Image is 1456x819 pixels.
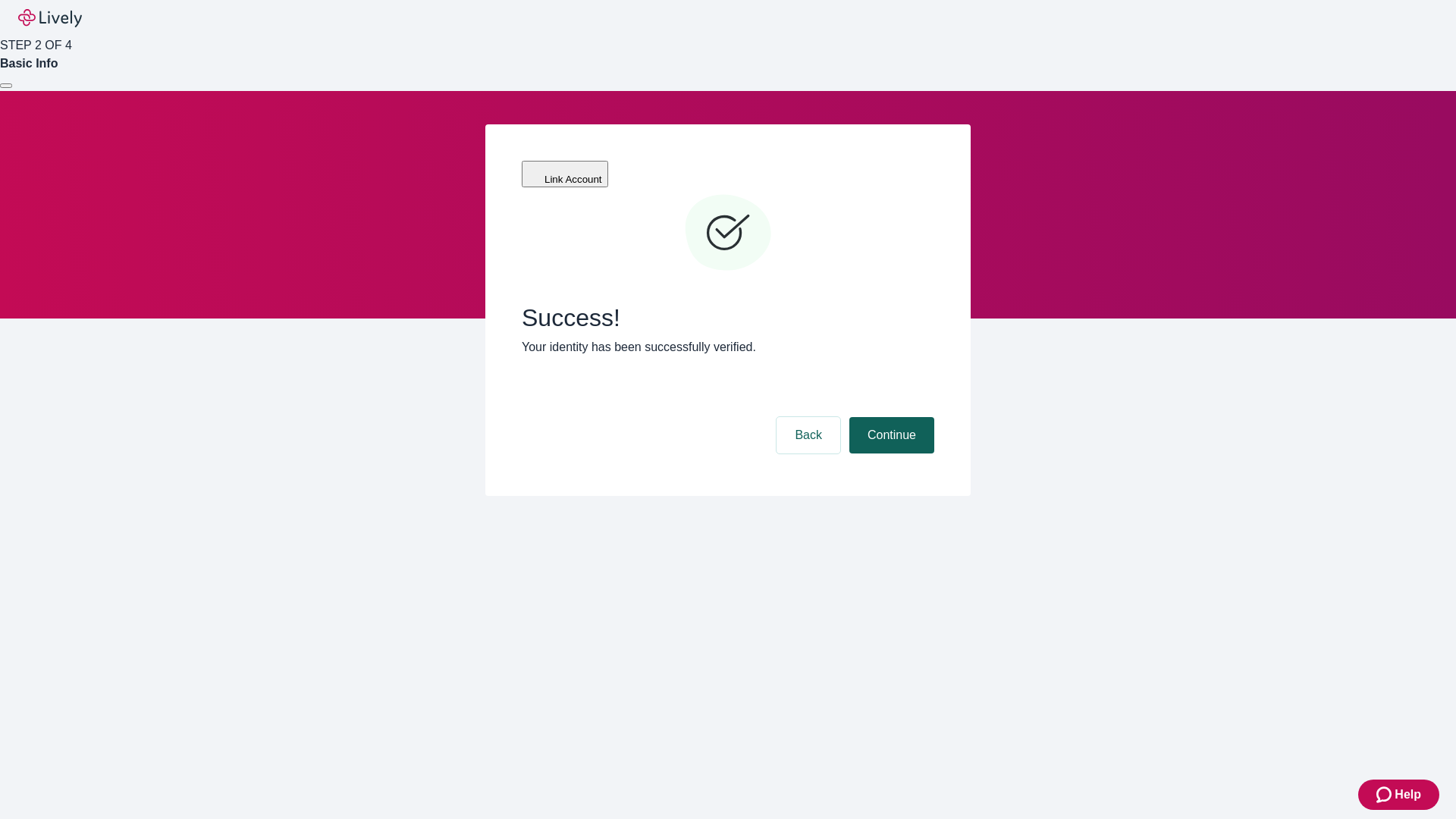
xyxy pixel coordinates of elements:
img: Lively [18,9,82,27]
svg: Checkmark icon [682,188,773,279]
button: Back [777,417,840,453]
svg: Zendesk support icon [1376,786,1395,804]
button: Link Account [522,161,608,187]
span: Help [1395,786,1421,804]
span: Success! [522,303,934,332]
p: Your identity has been successfully verified. [522,338,934,356]
button: Continue [849,417,934,453]
button: Zendesk support iconHelp [1358,780,1439,810]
